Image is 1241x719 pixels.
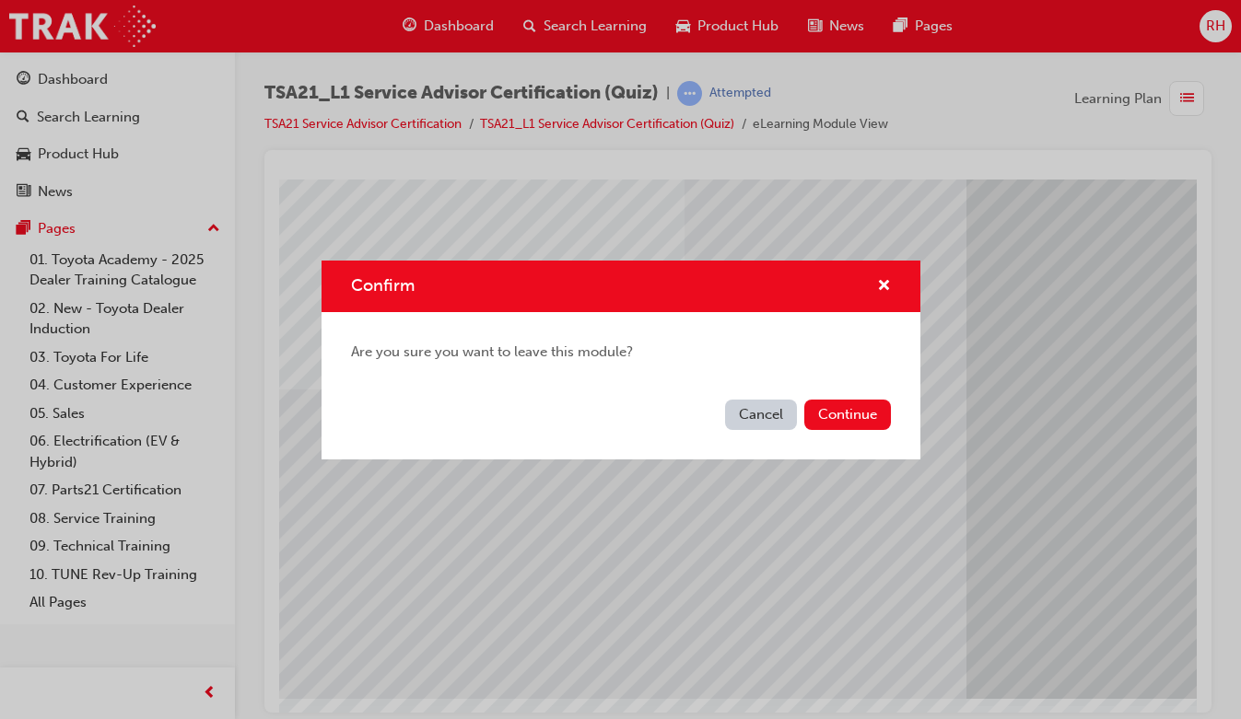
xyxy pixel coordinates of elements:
span: cross-icon [877,279,891,296]
button: cross-icon [877,275,891,298]
div: Are you sure you want to leave this module? [322,312,920,392]
button: Continue [804,400,891,430]
button: Cancel [725,400,797,430]
div: Confirm [322,261,920,459]
span: Confirm [351,275,415,296]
